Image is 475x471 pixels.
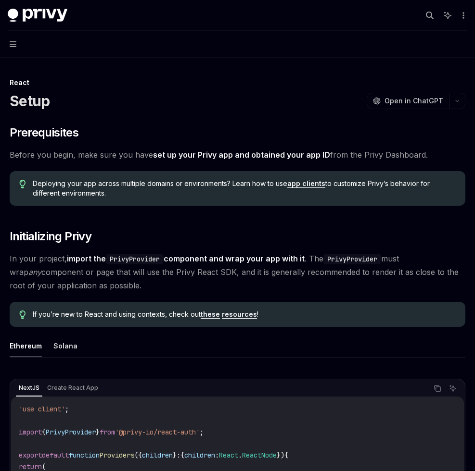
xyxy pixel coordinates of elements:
span: 'use client' [19,405,65,413]
button: Ethereum [10,335,42,357]
span: children [142,451,173,459]
a: set up your Privy app and obtained your app ID [153,150,330,160]
span: : [177,451,180,459]
button: More actions [458,9,467,22]
span: default [42,451,69,459]
strong: import the component and wrap your app with it [67,254,305,263]
span: PrivyProvider [46,428,96,436]
button: Open in ChatGPT [367,93,449,109]
span: Deploying your app across multiple domains or environments? Learn how to use to customize Privy’s... [33,179,456,198]
span: ( [42,462,46,471]
button: Copy the contents from the code block [431,382,444,395]
span: Initializing Privy [10,229,91,244]
span: ; [65,405,69,413]
span: Open in ChatGPT [385,96,443,106]
span: Prerequisites [10,125,78,140]
a: app clients [287,179,325,188]
span: children [184,451,215,459]
span: . [238,451,242,459]
button: Solana [53,335,77,357]
span: : [215,451,219,459]
span: '@privy-io/react-auth' [115,428,200,436]
span: ; [200,428,204,436]
span: } [96,428,100,436]
a: these [201,310,220,319]
div: React [10,78,465,87]
span: React [219,451,238,459]
div: NextJS [16,382,42,394]
span: In your project, . The must wrap component or page that will use the Privy React SDK, and it is g... [10,252,465,292]
button: Ask AI [447,382,459,395]
span: import [19,428,42,436]
span: } [173,451,177,459]
img: dark logo [8,9,67,22]
span: ReactNode [242,451,277,459]
code: PrivyProvider [323,254,381,264]
code: PrivyProvider [106,254,164,264]
div: Create React App [44,382,101,394]
span: return [19,462,42,471]
svg: Tip [19,180,26,188]
span: export [19,451,42,459]
span: Before you begin, make sure you have from the Privy Dashboard. [10,148,465,161]
em: any [28,267,41,277]
span: from [100,428,115,436]
span: ({ [134,451,142,459]
h1: Setup [10,92,50,110]
span: }) [277,451,284,459]
span: { [180,451,184,459]
span: { [284,451,288,459]
svg: Tip [19,310,26,319]
span: Providers [100,451,134,459]
span: If you’re new to React and using contexts, check out ! [33,310,456,319]
span: function [69,451,100,459]
a: resources [222,310,257,319]
span: { [42,428,46,436]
